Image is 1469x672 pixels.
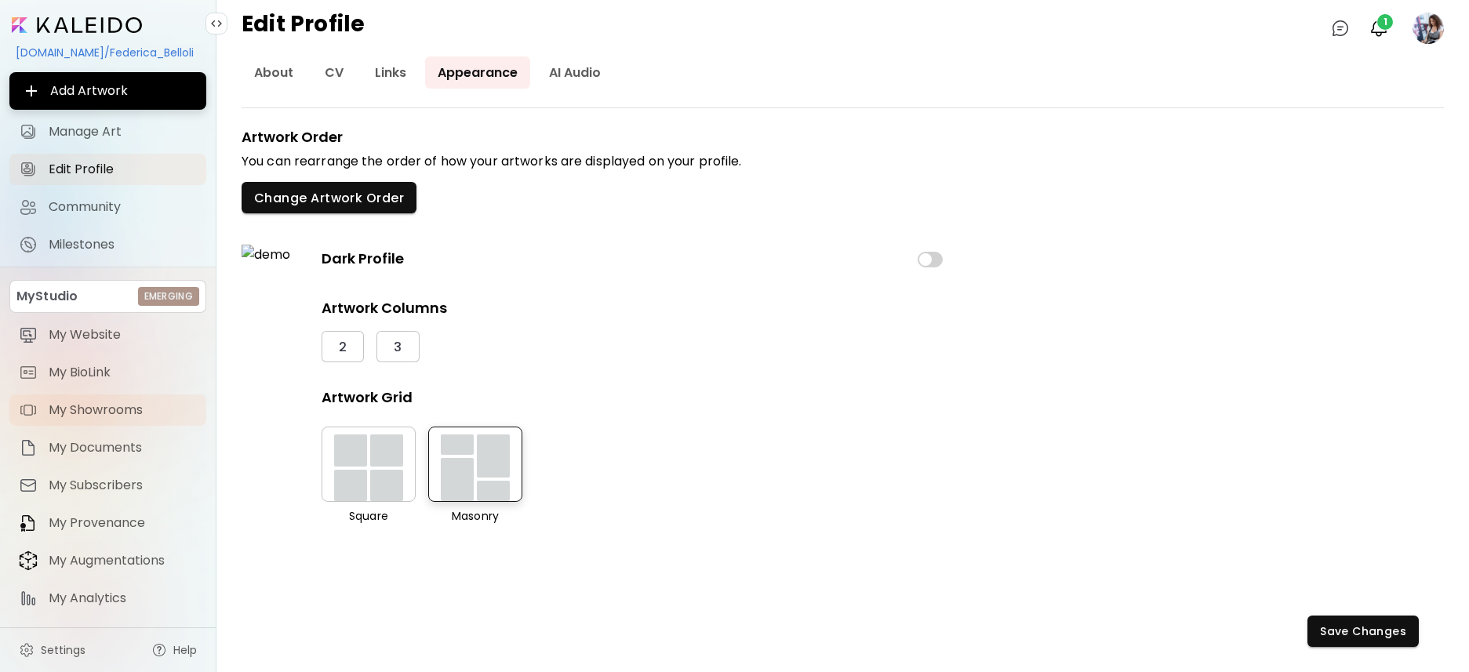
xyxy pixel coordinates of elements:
[22,82,194,100] span: Add Artwork
[9,154,206,185] a: Edit Profile iconEdit Profile
[9,39,206,66] div: [DOMAIN_NAME]/Federica_Belloli
[49,237,197,252] span: Milestones
[19,235,38,254] img: Milestones icon
[242,245,290,264] img: demo
[173,642,197,658] span: Help
[1320,623,1406,640] span: Save Changes
[19,550,38,571] img: item
[322,387,413,408] h5: Artwork Grid
[41,642,85,658] span: Settings
[19,401,38,420] img: item
[19,363,38,382] img: item
[9,545,206,576] a: itemMy Augmentations
[242,127,343,147] h5: Artwork Order
[19,122,38,141] img: Manage Art icon
[536,56,613,89] a: AI Audio
[425,56,530,89] a: Appearance
[9,507,206,539] a: itemMy Provenance
[19,160,38,179] img: Edit Profile icon
[144,289,193,303] h6: Emerging
[242,13,365,44] h4: Edit Profile
[210,17,223,30] img: collapse
[1369,19,1388,38] img: bellIcon
[322,331,364,362] button: 2
[9,432,206,463] a: itemMy Documents
[19,476,38,495] img: item
[9,634,95,666] a: Settings
[9,319,206,351] a: itemMy Website
[1365,15,1392,42] button: bellIcon1
[9,116,206,147] a: Manage Art iconManage Art
[322,249,404,269] h5: Dark Profile
[49,327,197,343] span: My Website
[254,190,404,206] span: Change Artwork Order
[312,56,356,89] a: CV
[339,339,347,355] span: 2
[49,365,197,380] span: My BioLink
[1331,19,1350,38] img: chatIcon
[19,589,38,608] img: item
[49,478,197,493] span: My Subscribers
[242,56,306,89] a: About
[49,553,197,568] span: My Augmentations
[322,508,416,525] p: Square
[19,438,38,457] img: item
[9,229,206,260] a: completeMilestones iconMilestones
[49,515,197,531] span: My Provenance
[322,298,947,318] h5: Artwork Columns
[428,508,522,525] p: Masonry
[9,394,206,426] a: itemMy Showrooms
[9,583,206,614] a: itemMy Analytics
[19,514,38,532] img: item
[19,198,38,216] img: Community icon
[9,357,206,388] a: itemMy BioLink
[142,634,206,666] a: Help
[9,191,206,223] a: Community iconCommunity
[49,199,197,215] span: Community
[1377,14,1393,30] span: 1
[49,590,197,606] span: My Analytics
[49,124,197,140] span: Manage Art
[49,402,197,418] span: My Showrooms
[49,162,197,177] span: Edit Profile
[19,642,35,658] img: settings
[242,182,416,213] button: Change Artwork Order
[9,470,206,501] a: itemMy Subscribers
[1307,616,1419,647] button: Save Changes
[151,642,167,658] img: help
[376,331,419,362] button: 3
[394,339,402,355] span: 3
[9,72,206,110] button: Add Artwork
[49,440,197,456] span: My Documents
[242,154,947,169] h6: You can rearrange the order of how your artworks are displayed on your profile.
[362,56,419,89] a: Links
[19,325,38,344] img: item
[16,287,78,306] p: MyStudio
